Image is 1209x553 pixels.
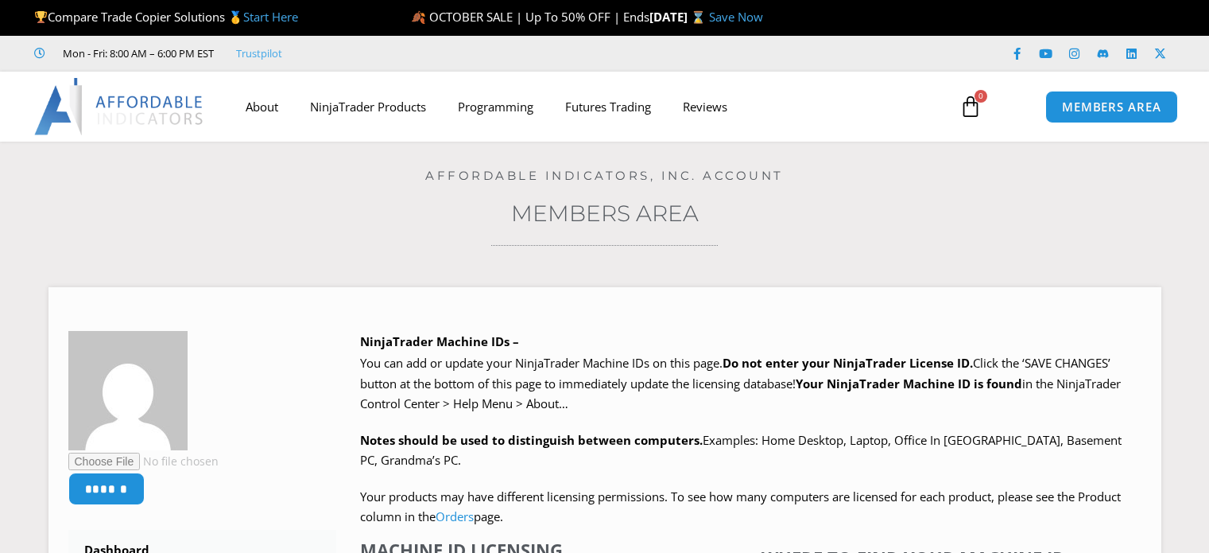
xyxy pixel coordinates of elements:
img: 3352e25f0d329ef92f5a064a62d1ab2b299c51349bdad713374f98746a053fbc [68,331,188,450]
a: Programming [442,88,549,125]
b: Do not enter your NinjaTrader License ID. [723,355,973,371]
img: 🏆 [35,11,47,23]
span: Examples: Home Desktop, Laptop, Office In [GEOGRAPHIC_DATA], Basement PC, Grandma’s PC. [360,432,1122,469]
strong: [DATE] ⌛ [649,9,709,25]
a: Affordable Indicators, Inc. Account [425,168,784,183]
span: 🍂 OCTOBER SALE | Up To 50% OFF | Ends [411,9,649,25]
nav: Menu [230,88,944,125]
strong: Your NinjaTrader Machine ID is found [796,376,1022,391]
span: Compare Trade Copier Solutions 🥇 [34,9,298,25]
a: About [230,88,294,125]
span: Click the ‘SAVE CHANGES’ button at the bottom of this page to immediately update the licensing da... [360,355,1121,411]
a: 0 [936,84,1006,130]
span: MEMBERS AREA [1062,101,1161,113]
a: Start Here [243,9,298,25]
a: NinjaTrader Products [294,88,442,125]
span: You can add or update your NinjaTrader Machine IDs on this page. [360,355,723,371]
a: Save Now [709,9,763,25]
a: Reviews [667,88,743,125]
img: LogoAI | Affordable Indicators – NinjaTrader [34,78,205,135]
a: Futures Trading [549,88,667,125]
a: Orders [436,508,474,524]
a: MEMBERS AREA [1045,91,1178,123]
strong: Notes should be used to distinguish between computers. [360,432,703,448]
span: Mon - Fri: 8:00 AM – 6:00 PM EST [59,44,214,63]
b: NinjaTrader Machine IDs – [360,333,519,349]
a: Members Area [511,200,699,227]
span: 0 [975,90,987,103]
span: Your products may have different licensing permissions. To see how many computers are licensed fo... [360,489,1121,525]
a: Trustpilot [236,44,282,63]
